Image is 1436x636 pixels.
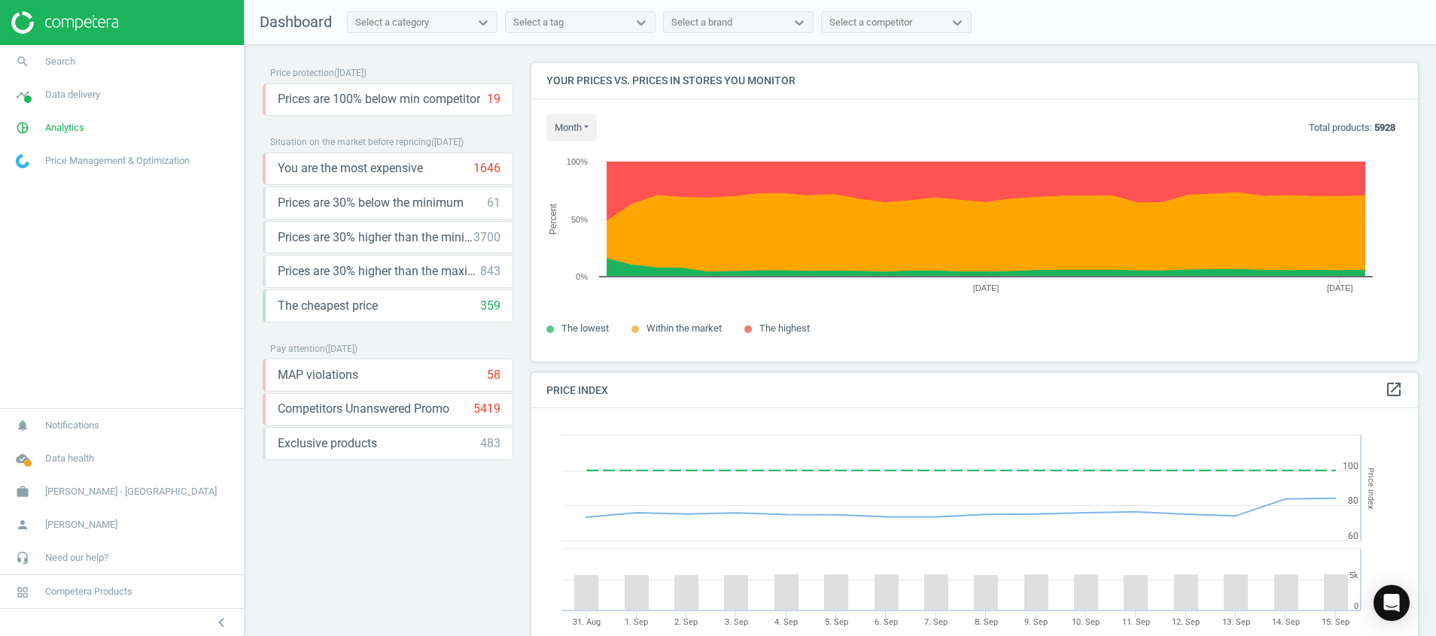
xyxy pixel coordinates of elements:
[45,585,132,598] span: Competera Products
[8,510,37,539] i: person
[325,344,357,354] span: ( [DATE] )
[567,157,588,166] text: 100%
[1024,617,1048,627] tspan: 9. Sep
[513,16,564,29] div: Select a tag
[8,80,37,109] i: timeline
[487,195,500,211] div: 61
[260,13,332,31] span: Dashboard
[548,203,558,235] tspan: Percent
[671,16,732,29] div: Select a brand
[45,88,100,101] span: Data delivery
[480,298,500,314] div: 359
[8,411,37,440] i: notifications
[278,401,449,417] span: Competitors Unanswered Promo
[1172,617,1200,627] tspan: 12. Sep
[45,452,94,465] span: Data health
[825,617,848,627] tspan: 5. Sep
[45,55,75,68] span: Search
[546,114,597,141] button: month
[278,91,480,108] span: Prices are 100% below min competitor
[278,160,423,177] span: You are the most expensive
[45,154,190,168] span: Price Management & Optimization
[625,617,648,627] tspan: 1. Sep
[829,16,912,29] div: Select a competitor
[875,617,898,627] tspan: 6. Sep
[1343,461,1358,471] text: 100
[1072,617,1100,627] tspan: 10. Sep
[278,229,473,246] span: Prices are 30% higher than the minimum
[8,114,37,142] i: pie_chart_outlined
[1122,617,1150,627] tspan: 11. Sep
[1349,571,1358,580] text: 5k
[1327,283,1353,292] tspan: [DATE]
[1385,380,1403,398] i: open_in_new
[334,68,367,78] span: ( [DATE] )
[576,272,588,281] text: 0%
[573,617,601,627] tspan: 31. Aug
[473,401,500,417] div: 5419
[774,617,798,627] tspan: 4. Sep
[1366,468,1376,509] tspan: Price Index
[487,91,500,108] div: 19
[278,298,378,314] span: The cheapest price
[278,367,358,383] span: MAP violations
[1374,122,1395,133] b: 5928
[8,477,37,506] i: work
[45,419,99,432] span: Notifications
[355,16,429,29] div: Select a category
[212,613,230,631] i: chevron_left
[202,613,240,632] button: chevron_left
[270,68,334,78] span: Price protection
[1354,601,1358,611] text: 0
[725,617,748,627] tspan: 3. Sep
[473,160,500,177] div: 1646
[1322,617,1349,627] tspan: 15. Sep
[278,195,464,211] span: Prices are 30% below the minimum
[278,263,480,280] span: Prices are 30% higher than the maximal
[975,617,998,627] tspan: 8. Sep
[11,11,118,34] img: ajHJNr6hYgQAAAAASUVORK5CYII=
[480,263,500,280] div: 843
[561,323,609,334] span: The lowest
[45,518,117,532] span: [PERSON_NAME]
[759,323,810,334] span: The highest
[1222,617,1250,627] tspan: 13. Sep
[8,444,37,473] i: cloud_done
[45,485,217,498] span: [PERSON_NAME] - [GEOGRAPHIC_DATA]
[480,435,500,452] div: 483
[647,323,722,334] span: Within the market
[1374,585,1410,621] div: Open Intercom Messenger
[473,229,500,246] div: 3700
[973,283,999,292] tspan: [DATE]
[1348,495,1358,506] text: 80
[8,47,37,76] i: search
[278,435,377,452] span: Exclusive products
[45,551,108,565] span: Need our help?
[571,215,588,224] text: 50%
[1309,121,1395,135] p: Total products:
[16,154,29,168] img: wGWNvw8QSZomAAAAABJRU5ErkJggg==
[1272,617,1300,627] tspan: 14. Sep
[531,63,1418,98] h4: Your prices vs. prices in stores you monitor
[1348,531,1358,541] text: 60
[674,617,698,627] tspan: 2. Sep
[270,137,431,147] span: Situation on the market before repricing
[431,137,464,147] span: ( [DATE] )
[487,367,500,383] div: 58
[8,544,37,572] i: headset_mic
[1385,380,1403,400] a: open_in_new
[45,121,84,135] span: Analytics
[270,344,325,354] span: Pay attention
[924,617,948,627] tspan: 7. Sep
[531,373,1418,408] h4: Price Index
